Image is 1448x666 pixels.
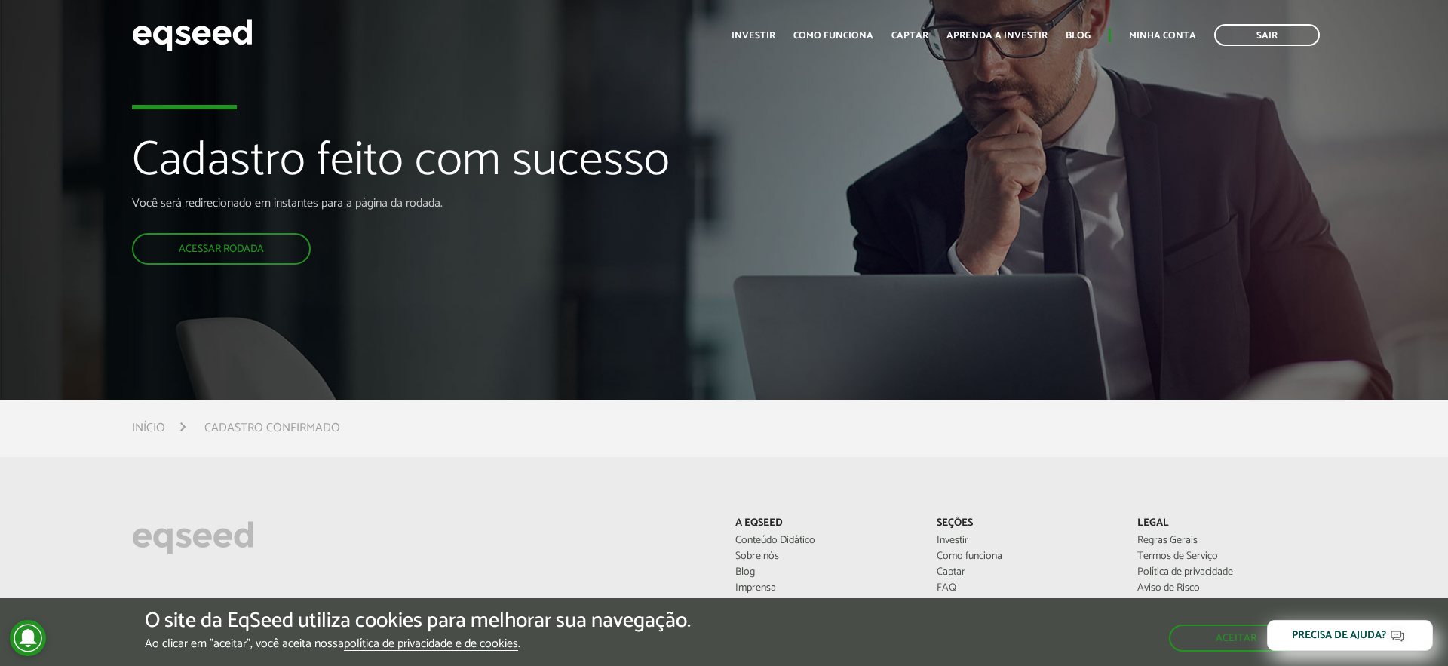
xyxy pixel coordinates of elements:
button: Aceitar [1169,625,1303,652]
a: Termos de Serviço [1137,551,1316,562]
a: Regras Gerais [1137,536,1316,546]
a: Blog [1066,31,1091,41]
h1: Cadastro feito com sucesso [132,135,833,195]
img: EqSeed Logo [132,517,254,558]
a: Como funciona [937,551,1115,562]
img: EqSeed [132,15,253,55]
a: Captar [891,31,928,41]
p: A EqSeed [735,517,914,530]
a: Minha conta [1129,31,1196,41]
p: Ao clicar em "aceitar", você aceita nossa . [145,637,691,651]
p: Legal [1137,517,1316,530]
li: Cadastro confirmado [204,418,340,438]
a: Como funciona [793,31,873,41]
h5: O site da EqSeed utiliza cookies para melhorar sua navegação. [145,609,691,633]
a: Blog [735,567,914,578]
a: Investir [937,536,1115,546]
a: Início [132,422,165,434]
a: Conteúdo Didático [735,536,914,546]
a: Sair [1214,24,1320,46]
a: Captar [937,567,1115,578]
a: Aviso de Risco [1137,583,1316,594]
a: Aprenda a investir [946,31,1048,41]
p: Seções [937,517,1115,530]
a: Imprensa [735,583,914,594]
a: FAQ [937,583,1115,594]
a: Política de privacidade [1137,567,1316,578]
a: Sobre nós [735,551,914,562]
a: Investir [732,31,775,41]
a: Acessar rodada [132,233,311,265]
a: política de privacidade e de cookies [344,638,518,651]
p: Você será redirecionado em instantes para a página da rodada. [132,196,833,210]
